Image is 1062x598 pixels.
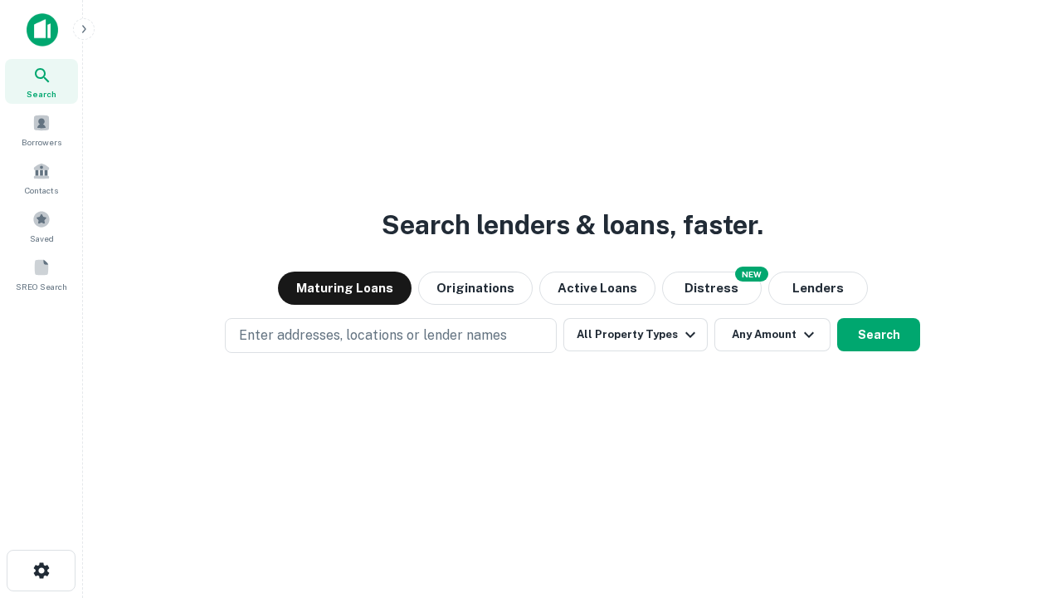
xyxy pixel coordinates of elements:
[16,280,67,293] span: SREO Search
[25,184,58,197] span: Contacts
[278,272,412,305] button: Maturing Loans
[418,272,533,305] button: Originations
[27,13,58,47] img: capitalize-icon.png
[5,59,78,104] a: Search
[225,318,557,353] button: Enter addresses, locations or lender names
[27,87,56,100] span: Search
[30,232,54,245] span: Saved
[714,318,831,351] button: Any Amount
[382,205,763,245] h3: Search lenders & loans, faster.
[662,272,762,305] button: Search distressed loans with lien and other non-mortgage details.
[837,318,920,351] button: Search
[22,135,61,149] span: Borrowers
[5,107,78,152] a: Borrowers
[539,272,655,305] button: Active Loans
[768,272,868,305] button: Lenders
[5,203,78,248] a: Saved
[979,465,1062,545] iframe: Chat Widget
[5,155,78,200] a: Contacts
[735,267,768,282] div: NEW
[563,318,708,351] button: All Property Types
[5,252,78,297] a: SREO Search
[239,326,507,346] p: Enter addresses, locations or lender names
